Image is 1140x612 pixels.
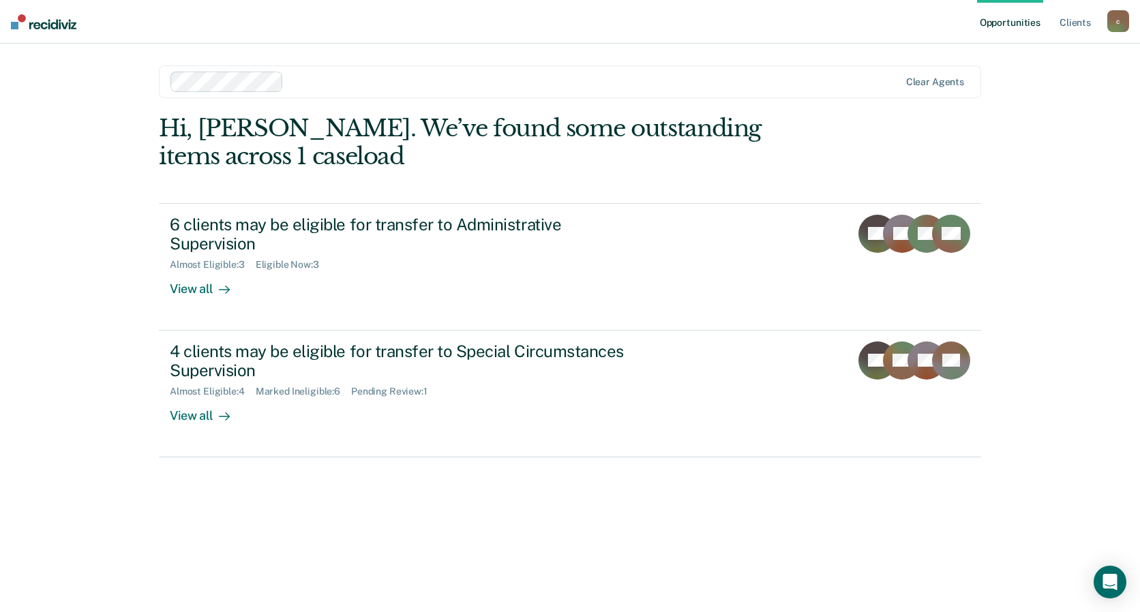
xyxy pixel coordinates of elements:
[906,76,964,88] div: Clear agents
[170,271,246,297] div: View all
[159,331,981,457] a: 4 clients may be eligible for transfer to Special Circumstances SupervisionAlmost Eligible:4Marke...
[170,386,256,397] div: Almost Eligible : 4
[1107,10,1129,32] button: c
[256,259,330,271] div: Eligible Now : 3
[159,114,817,170] div: Hi, [PERSON_NAME]. We’ve found some outstanding items across 1 caseload
[351,386,438,397] div: Pending Review : 1
[256,386,351,397] div: Marked Ineligible : 6
[1094,566,1126,598] div: Open Intercom Messenger
[170,341,648,381] div: 4 clients may be eligible for transfer to Special Circumstances Supervision
[159,203,981,331] a: 6 clients may be eligible for transfer to Administrative SupervisionAlmost Eligible:3Eligible Now...
[170,259,256,271] div: Almost Eligible : 3
[11,14,76,29] img: Recidiviz
[170,397,246,424] div: View all
[170,215,648,254] div: 6 clients may be eligible for transfer to Administrative Supervision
